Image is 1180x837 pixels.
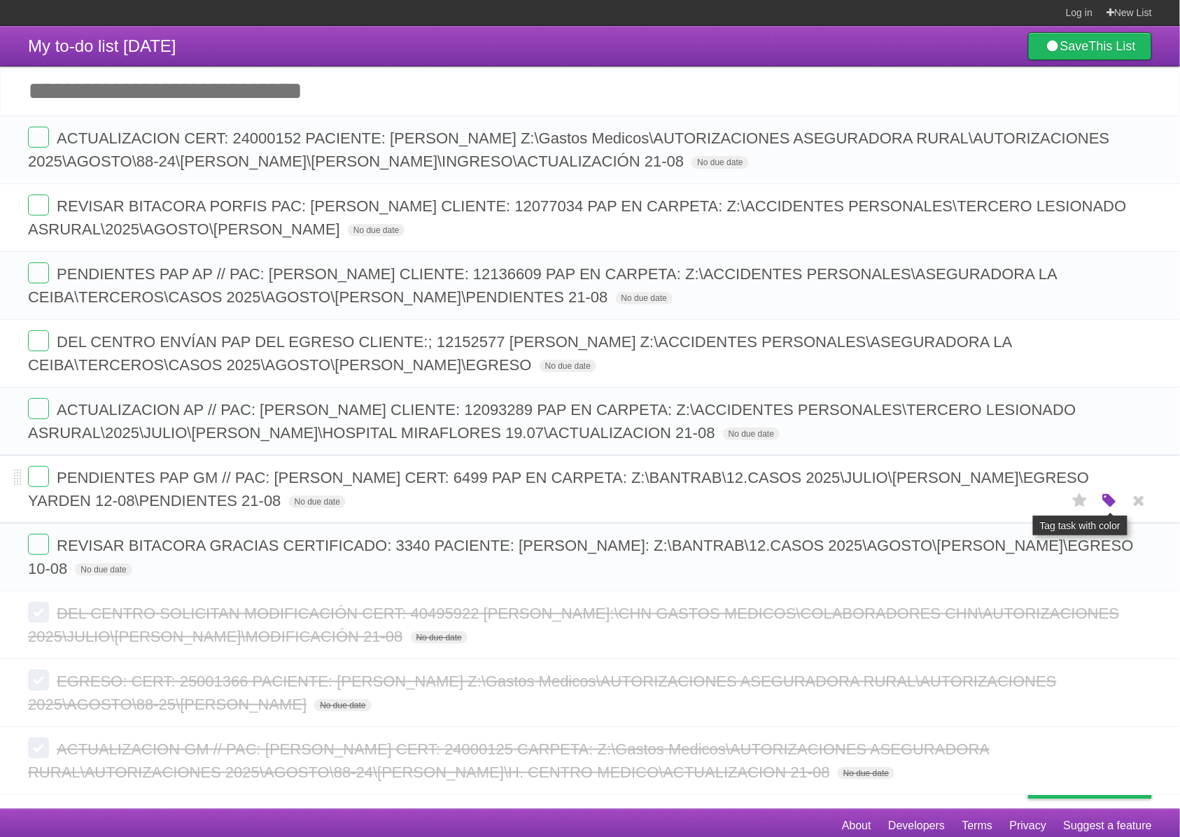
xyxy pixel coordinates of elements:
[28,670,49,691] label: Done
[28,262,49,283] label: Done
[28,738,49,759] label: Done
[28,605,1119,645] span: DEL CENTRO SOLICITAN MODIFICACIÓN CERT: 40495922 [PERSON_NAME]:\CHN GASTOS MEDICOS\COLABORADORES ...
[28,537,1134,577] span: REVISAR BITACORA GRACIAS CERTIFICADO: 3340 PACIENTE: [PERSON_NAME]: Z:\BANTRAB\12.CASOS 2025\AGOS...
[1089,39,1136,53] b: This List
[1067,489,1093,512] label: Star task
[28,469,1089,509] span: PENDIENTES PAP GM // PAC: [PERSON_NAME] CERT: 6499 PAP EN CARPETA: Z:\BANTRAB\12.CASOS 2025\JULIO...
[75,563,132,576] span: No due date
[314,699,371,712] span: No due date
[28,36,176,55] span: My to-do list [DATE]
[28,401,1076,442] span: ACTUALIZACION AP // PAC: [PERSON_NAME] CLIENTE: 12093289 PAP EN CARPETA: Z:\ACCIDENTES PERSONALES...
[28,398,49,419] label: Done
[28,673,1057,713] span: EGRESO: CERT: 25001366 PACIENTE: [PERSON_NAME] Z:\Gastos Medicos\AUTORIZACIONES ASEGURADORA RURAL...
[28,602,49,623] label: Done
[28,129,1110,170] span: ACTUALIZACION CERT: 24000152 PACIENTE: [PERSON_NAME] Z:\Gastos Medicos\AUTORIZACIONES ASEGURADORA...
[28,265,1057,306] span: PENDIENTES PAP AP // PAC: [PERSON_NAME] CLIENTE: 12136609 PAP EN CARPETA: Z:\ACCIDENTES PERSONALE...
[28,330,49,351] label: Done
[28,195,49,216] label: Done
[691,156,748,169] span: No due date
[28,740,990,781] span: ACTUALIZACION GM // PAC: [PERSON_NAME] CERT: 24000125 CARPETA: Z:\Gastos Medicos\AUTORIZACIONES A...
[616,292,673,304] span: No due date
[723,428,780,440] span: No due date
[28,534,49,555] label: Done
[1058,774,1145,799] span: Buy me a coffee
[28,466,49,487] label: Done
[411,631,468,644] span: No due date
[838,767,894,780] span: No due date
[28,333,1012,374] span: DEL CENTRO ENVÍAN PAP DEL EGRESO CLIENTE:; 12152577 [PERSON_NAME] Z:\ACCIDENTES PERSONALES\ASEGUR...
[1028,32,1152,60] a: SaveThis List
[540,360,596,372] span: No due date
[289,495,346,508] span: No due date
[28,197,1127,238] span: REVISAR BITACORA PORFIS PAC: [PERSON_NAME] CLIENTE: 12077034 PAP EN CARPETA: Z:\ACCIDENTES PERSON...
[28,127,49,148] label: Done
[348,224,405,237] span: No due date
